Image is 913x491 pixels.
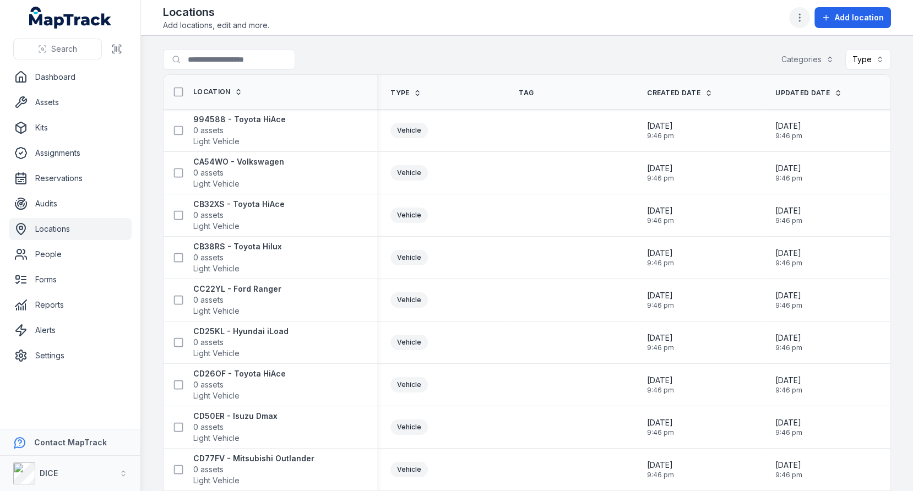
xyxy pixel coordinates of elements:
[193,453,314,486] a: CD77FV - Mitsubishi Outlander0 assetsLight Vehicle
[647,121,674,132] span: [DATE]
[647,174,674,183] span: 9:46 pm
[647,259,674,268] span: 9:46 pm
[647,417,674,437] time: 15/09/2025, 9:46:57 pm
[193,156,284,167] strong: CA54WO - Volkswagen
[9,345,132,367] a: Settings
[34,438,107,447] strong: Contact MapTrack
[163,4,269,20] h2: Locations
[647,248,674,259] span: [DATE]
[163,20,269,31] span: Add locations, edit and more.
[775,290,802,301] span: [DATE]
[193,178,240,189] span: Light Vehicle
[647,290,674,310] time: 15/09/2025, 9:46:57 pm
[775,121,802,132] span: [DATE]
[9,269,132,291] a: Forms
[647,290,674,301] span: [DATE]
[775,205,802,225] time: 15/09/2025, 9:46:57 pm
[647,205,674,225] time: 15/09/2025, 9:46:57 pm
[775,121,802,140] time: 15/09/2025, 9:46:57 pm
[9,167,132,189] a: Reservations
[193,114,286,125] strong: 994588 - Toyota HiAce
[193,422,224,433] span: 0 assets
[647,332,674,343] span: [DATE]
[193,252,224,263] span: 0 assets
[390,462,428,477] div: Vehicle
[775,417,802,437] time: 15/09/2025, 9:46:57 pm
[9,218,132,240] a: Locations
[390,123,428,138] div: Vehicle
[193,210,224,221] span: 0 assets
[193,337,224,348] span: 0 assets
[193,433,240,444] span: Light Vehicle
[390,377,428,392] div: Vehicle
[814,7,891,28] button: Add location
[647,163,674,183] time: 15/09/2025, 9:46:57 pm
[775,332,802,343] span: [DATE]
[774,49,841,70] button: Categories
[647,460,674,471] span: [DATE]
[390,335,428,350] div: Vehicle
[647,471,674,479] span: 9:46 pm
[193,379,224,390] span: 0 assets
[775,428,802,437] span: 9:46 pm
[193,464,224,475] span: 0 assets
[193,199,285,210] strong: CB32XS - Toyota HiAce
[775,386,802,395] span: 9:46 pm
[647,121,674,140] time: 15/09/2025, 9:46:57 pm
[775,375,802,386] span: [DATE]
[193,88,230,96] span: Location
[193,326,289,359] a: CD25KL - Hyundai iLoad0 assetsLight Vehicle
[193,283,281,317] a: CC22YL - Ford Ranger0 assetsLight Vehicle
[647,343,674,352] span: 9:46 pm
[647,301,674,310] span: 9:46 pm
[40,468,58,478] strong: DICE
[193,88,242,96] a: Location
[775,259,802,268] span: 9:46 pm
[775,89,830,97] span: Updated Date
[775,460,802,471] span: [DATE]
[9,193,132,215] a: Audits
[845,49,891,70] button: Type
[775,205,802,216] span: [DATE]
[519,89,534,97] span: Tag
[193,114,286,147] a: 994588 - Toyota HiAce0 assetsLight Vehicle
[9,91,132,113] a: Assets
[775,216,802,225] span: 9:46 pm
[9,117,132,139] a: Kits
[775,417,802,428] span: [DATE]
[647,132,674,140] span: 9:46 pm
[775,163,802,174] span: [DATE]
[9,294,132,316] a: Reports
[193,136,240,147] span: Light Vehicle
[775,248,802,259] span: [DATE]
[647,386,674,395] span: 9:46 pm
[193,241,282,274] a: CB38RS - Toyota Hilux0 assetsLight Vehicle
[193,263,240,274] span: Light Vehicle
[835,12,884,23] span: Add location
[647,216,674,225] span: 9:46 pm
[193,221,240,232] span: Light Vehicle
[390,250,428,265] div: Vehicle
[193,326,289,337] strong: CD25KL - Hyundai iLoad
[390,208,428,223] div: Vehicle
[775,375,802,395] time: 15/09/2025, 9:46:57 pm
[193,283,281,294] strong: CC22YL - Ford Ranger
[647,375,674,386] span: [DATE]
[193,294,224,305] span: 0 assets
[647,248,674,268] time: 15/09/2025, 9:46:57 pm
[647,428,674,437] span: 9:46 pm
[647,205,674,216] span: [DATE]
[390,165,428,181] div: Vehicle
[193,241,282,252] strong: CB38RS - Toyota Hilux
[193,390,240,401] span: Light Vehicle
[193,475,240,486] span: Light Vehicle
[775,332,802,352] time: 15/09/2025, 9:46:57 pm
[775,132,802,140] span: 9:46 pm
[390,292,428,308] div: Vehicle
[647,89,700,97] span: Created Date
[390,419,428,435] div: Vehicle
[775,471,802,479] span: 9:46 pm
[9,319,132,341] a: Alerts
[390,89,409,97] span: Type
[193,125,224,136] span: 0 assets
